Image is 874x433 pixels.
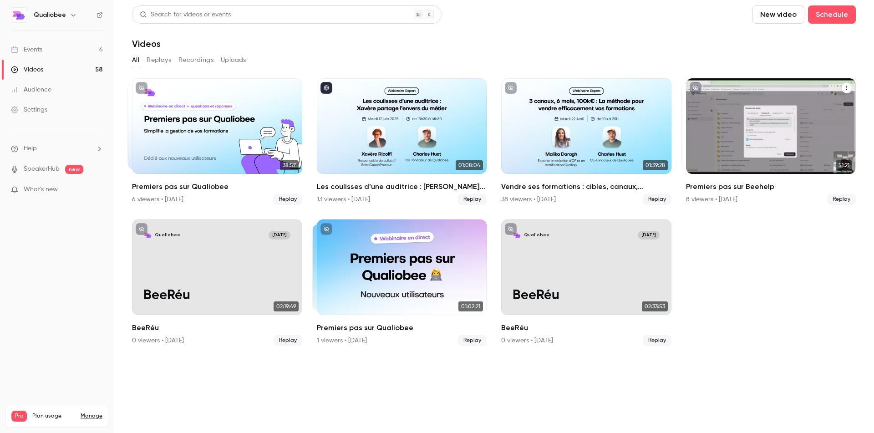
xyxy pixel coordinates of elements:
span: 01:39:28 [643,160,668,170]
button: unpublished [690,82,701,94]
h2: Premiers pas sur Beehelp [686,181,856,192]
ul: Videos [132,78,856,346]
h2: Premiers pas sur Qualiobee [132,181,302,192]
p: BeeRéu [513,288,660,304]
h1: Videos [132,38,161,49]
li: Premiers pas sur Qualiobee [317,219,487,346]
span: 01:02:21 [458,301,483,311]
a: 01:08:04Les coulisses d’une auditrice : [PERSON_NAME] partage l'envers du métier13 viewers • [DAT... [317,78,487,205]
button: Uploads [221,53,246,67]
li: Premiers pas sur Beehelp [686,78,856,205]
span: Plan usage [32,413,75,420]
button: Schedule [808,5,856,24]
a: SpeakerHub [24,164,60,174]
iframe: Noticeable Trigger [92,186,103,194]
button: Recordings [178,53,213,67]
li: help-dropdown-opener [11,144,103,153]
button: unpublished [505,223,517,235]
div: 8 viewers • [DATE] [686,195,737,204]
div: 0 viewers • [DATE] [132,336,184,345]
span: Help [24,144,37,153]
div: Search for videos or events [140,10,231,20]
span: 01:08:04 [456,160,483,170]
img: Qualiobee [11,8,26,22]
button: unpublished [136,82,147,94]
h2: BeeRéu [501,322,671,333]
button: published [320,82,332,94]
button: New video [752,5,804,24]
span: 02:19:49 [274,301,299,311]
h2: Les coulisses d’une auditrice : [PERSON_NAME] partage l'envers du métier [317,181,487,192]
div: Videos [11,65,43,74]
li: Premiers pas sur Qualiobee [132,78,302,205]
div: 0 viewers • [DATE] [501,336,553,345]
a: BeeRéuQualiobee[DATE]BeeRéu02:33:53BeeRéu0 viewers • [DATE]Replay [501,219,671,346]
span: What's new [24,185,58,194]
span: 51:21 [836,160,852,170]
span: [DATE] [269,231,290,239]
span: Replay [458,194,487,205]
li: Les coulisses d’une auditrice : Xavère partage l'envers du métier [317,78,487,205]
span: Replay [274,335,302,346]
div: 1 viewers • [DATE] [317,336,367,345]
div: Audience [11,85,51,94]
a: 01:02:2101:02:21Premiers pas sur Qualiobee1 viewers • [DATE]Replay [317,219,487,346]
button: unpublished [136,223,147,235]
div: Events [11,45,42,54]
button: All [132,53,139,67]
span: [DATE] [638,231,660,239]
button: unpublished [320,223,332,235]
span: Replay [274,194,302,205]
img: BeeRéu [143,231,152,239]
div: 13 viewers • [DATE] [317,195,370,204]
button: Replays [147,53,171,67]
section: Videos [132,5,856,428]
h6: Qualiobee [34,10,66,20]
a: 38:5738:57Premiers pas sur Qualiobee6 viewers • [DATE]Replay [132,78,302,205]
p: BeeRéu [143,288,290,304]
button: unpublished [505,82,517,94]
li: BeeRéu [501,219,671,346]
span: Replay [458,335,487,346]
li: Vendre ses formations : cibles, canaux, communication, on vous dit tout ! 👩‍💻 [501,78,671,205]
h2: BeeRéu [132,322,302,333]
span: Pro [11,411,27,422]
a: Manage [81,413,102,420]
h2: Premiers pas sur Qualiobee [317,322,487,333]
a: 01:39:28Vendre ses formations : cibles, canaux, communication, on vous dit tout ! 👩‍💻38 viewers •... [501,78,671,205]
p: Qualiobee [524,232,549,238]
div: 6 viewers • [DATE] [132,195,183,204]
li: BeeRéu [132,219,302,346]
span: Replay [643,335,671,346]
p: Qualiobee [155,232,180,238]
div: Settings [11,105,47,114]
span: 02:33:53 [642,301,668,311]
span: Replay [643,194,671,205]
a: BeeRéuQualiobee[DATE]BeeRéu02:19:49BeeRéu0 viewers • [DATE]Replay [132,219,302,346]
span: new [65,165,83,174]
h2: Vendre ses formations : cibles, canaux, communication, on vous dit tout ! 👩‍💻 [501,181,671,192]
span: 38:57 [280,160,299,170]
div: 38 viewers • [DATE] [501,195,556,204]
span: Replay [827,194,856,205]
a: 51:2151:21Premiers pas sur Beehelp8 viewers • [DATE]Replay [686,78,856,205]
img: BeeRéu [513,231,521,239]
